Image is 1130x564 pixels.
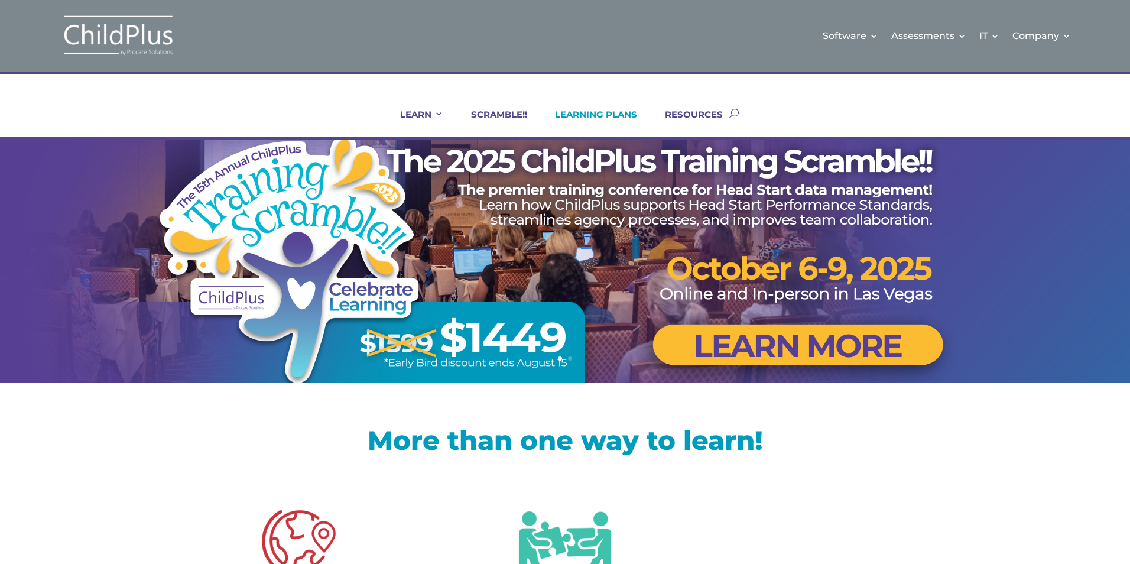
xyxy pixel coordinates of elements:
[979,12,999,60] a: IT
[540,109,637,137] a: LEARNING PLANS
[650,109,723,137] a: RESOURCES
[385,109,443,137] a: LEARN
[456,109,527,137] a: SCRAMBLE!!
[568,356,572,361] a: 2
[187,427,943,459] h1: More than one way to learn!
[891,12,966,60] a: Assessments
[1012,12,1071,60] a: Company
[823,12,878,60] a: Software
[558,356,562,361] a: 1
